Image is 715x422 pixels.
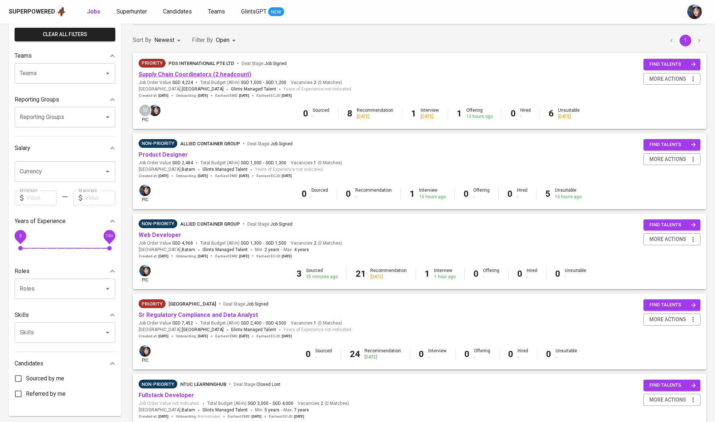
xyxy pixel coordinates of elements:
span: 4 years [294,247,309,252]
span: [GEOGRAPHIC_DATA] [182,326,224,334]
span: [GEOGRAPHIC_DATA] , [139,166,195,173]
div: Offering [483,268,499,280]
a: Teams [208,7,227,16]
span: Earliest ECJD : [269,414,304,419]
span: Earliest ECJD : [256,254,292,259]
span: [GEOGRAPHIC_DATA] [182,86,224,93]
p: Years of Experience [15,217,66,226]
span: 7 years [294,407,309,413]
b: 5 [545,189,550,199]
span: [DATE] [198,93,208,98]
span: SGD 3,000 [248,400,268,407]
button: find talents [643,139,700,150]
span: Glints Managed Talent [231,87,276,92]
a: Sr Regulatory Compliance and Data Analyst [139,311,258,318]
span: Job Order Value [139,240,193,246]
span: Created at : [139,254,169,259]
span: Job Signed [246,302,268,307]
span: [DATE] [158,414,169,419]
span: Glints Managed Talent [231,327,276,332]
span: Job Signed [264,61,287,66]
span: Closed Lost [256,382,281,387]
button: find talents [643,299,700,311]
p: Salary [15,144,30,153]
div: Recommendation [357,107,393,120]
span: [DATE] [239,93,249,98]
button: Clear All filters [15,28,115,41]
b: 1 [410,189,415,199]
div: - [517,194,527,200]
div: Years of Experience [15,214,115,229]
span: [DATE] [282,334,292,339]
span: SGD 2,484 [172,160,193,166]
span: Vacancies ( 0 Matches ) [291,80,342,86]
b: Jobs [87,8,100,15]
span: 2 [313,240,316,246]
span: [GEOGRAPHIC_DATA] , [139,407,195,414]
span: Total Budget (All-In) [200,160,286,166]
div: Salary [15,141,115,156]
span: [GEOGRAPHIC_DATA] , [139,246,195,254]
div: - [313,114,329,120]
span: Min. [255,247,279,252]
span: [DATE] [251,414,262,419]
span: more actions [649,395,686,404]
span: [DATE] [158,334,169,339]
span: - [263,240,264,246]
span: Priority [139,60,166,67]
div: Recommendation [364,348,401,360]
span: [DATE] [282,173,292,179]
span: SGD 4,500 [266,320,286,326]
span: Allied Container Group [180,141,240,146]
b: 0 [474,269,479,279]
span: Earliest EMD : [215,173,249,179]
div: Skills [15,308,115,322]
span: Job Signed [270,141,293,146]
span: Teams [208,8,225,15]
img: diazagista@glints.com [139,345,151,357]
img: diazagista@glints.com [139,185,151,196]
span: Batam [182,246,195,254]
span: SGD 1,000 [241,80,262,86]
div: - [527,274,537,280]
span: Job Order Value not indicated. [139,400,200,407]
button: more actions [643,73,700,85]
span: Earliest ECJD : [256,334,292,339]
b: 0 [346,189,351,199]
p: Candidates [15,359,43,368]
span: 1 [313,160,316,166]
div: Newest [154,34,183,47]
b: 0 [303,108,308,119]
div: Teams [15,49,115,63]
span: - [281,407,282,414]
span: Superhunter [116,8,147,15]
div: Superpowered [9,8,55,16]
a: Web Developer [139,231,181,238]
span: Vacancies ( 0 Matches ) [298,400,349,407]
span: - [270,400,271,407]
span: - [281,246,282,254]
div: - [428,354,447,360]
div: Sourced [313,107,329,120]
span: Earliest EMD : [215,254,249,259]
span: find talents [649,301,696,309]
span: Job Signed [270,222,293,227]
a: Product Designer [139,151,188,158]
span: [DATE] [282,93,292,98]
span: Onboarding : [176,254,208,259]
b: 0 [511,108,516,119]
button: Open [103,327,113,338]
span: Earliest ECJD : [256,93,292,98]
span: Onboarding : [176,334,208,339]
div: Sourced [315,348,332,360]
a: Supply Chain Coordinators (2 headcount) [139,71,251,78]
span: 5 years [264,407,279,413]
div: Unsuitable [565,268,586,280]
span: [GEOGRAPHIC_DATA] , [139,86,224,93]
div: - [483,274,499,280]
div: - [474,354,490,360]
span: Allied Container Group [180,221,240,227]
span: more actions [649,155,686,164]
div: 1 hour ago [434,274,456,280]
div: 15 hours ago [555,194,581,200]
